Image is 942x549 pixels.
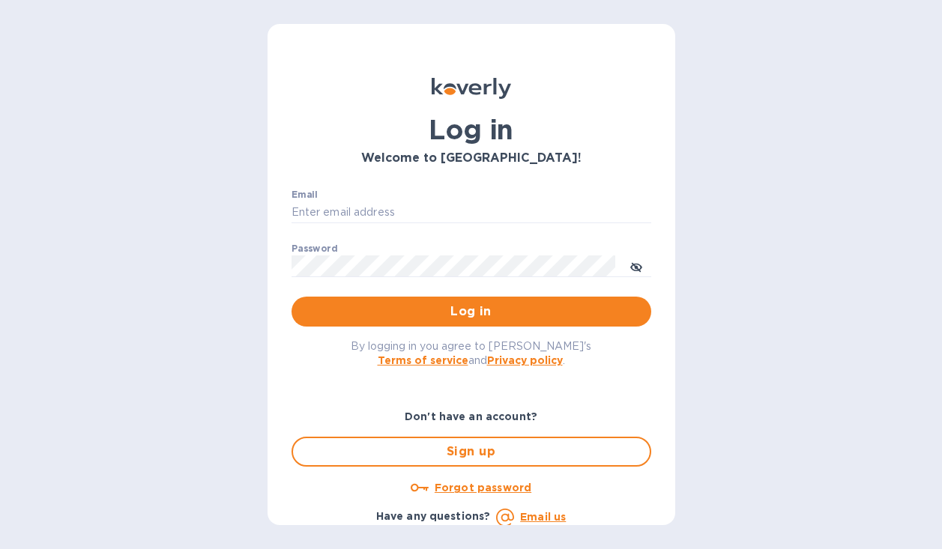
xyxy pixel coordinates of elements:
button: Log in [292,297,651,327]
b: Have any questions? [376,510,491,522]
button: Sign up [292,437,651,467]
button: toggle password visibility [621,251,651,281]
label: Email [292,190,318,199]
span: Log in [304,303,639,321]
span: Sign up [305,443,638,461]
label: Password [292,244,337,253]
a: Privacy policy [487,354,563,366]
span: By logging in you agree to [PERSON_NAME]'s and . [351,340,591,366]
a: Terms of service [378,354,468,366]
input: Enter email address [292,201,651,224]
h3: Welcome to [GEOGRAPHIC_DATA]! [292,151,651,166]
img: Koverly [432,78,511,99]
b: Don't have an account? [405,410,537,422]
u: Forgot password [435,482,531,494]
a: Email us [520,511,566,523]
h1: Log in [292,114,651,145]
